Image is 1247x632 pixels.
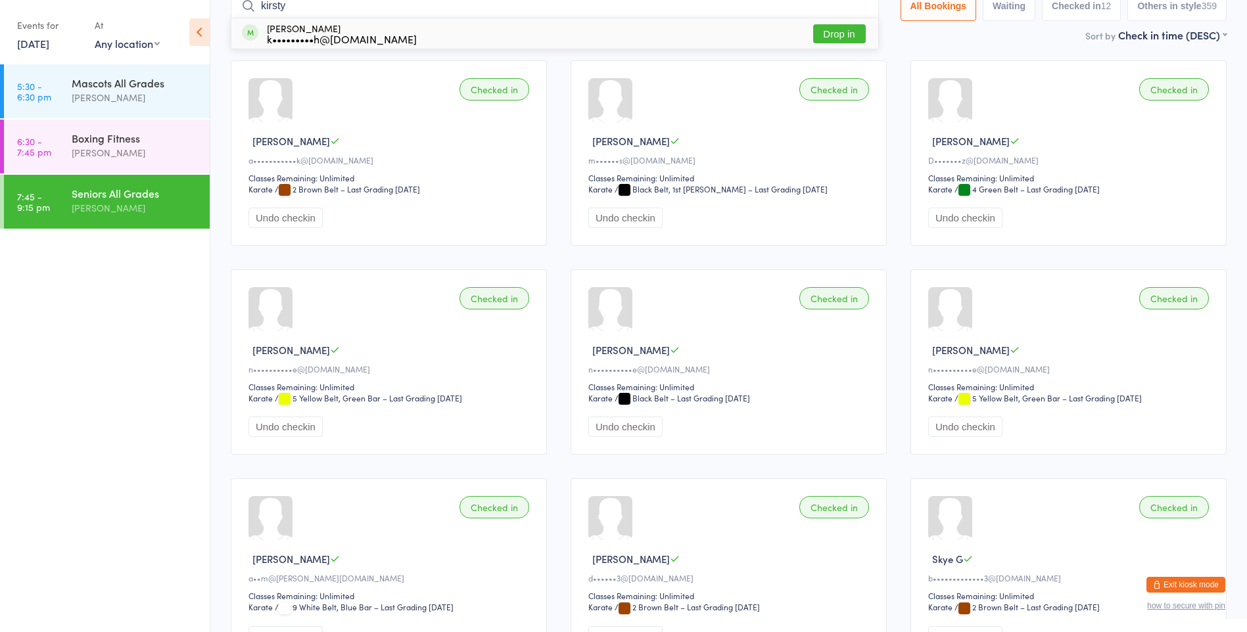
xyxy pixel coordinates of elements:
[615,183,828,194] span: / Black Belt, 1st [PERSON_NAME] – Last Grading [DATE]
[459,287,529,309] div: Checked in
[267,34,417,44] div: k•••••••••h@[DOMAIN_NAME]
[72,200,199,215] div: [PERSON_NAME]
[95,36,160,51] div: Any location
[1202,1,1217,11] div: 359
[588,417,663,437] button: Undo checkin
[1147,601,1225,610] button: how to secure with pin
[813,24,866,43] button: Drop in
[252,343,330,357] span: [PERSON_NAME]
[932,343,1010,357] span: [PERSON_NAME]
[17,36,49,51] a: [DATE]
[588,601,613,612] div: Karate
[928,208,1002,228] button: Undo checkin
[954,183,1100,194] span: / 4 Green Belt – Last Grading [DATE]
[4,120,210,173] a: 6:30 -7:45 pmBoxing Fitness[PERSON_NAME]
[248,172,533,183] div: Classes Remaining: Unlimited
[1139,287,1209,309] div: Checked in
[592,134,670,148] span: [PERSON_NAME]
[928,172,1213,183] div: Classes Remaining: Unlimited
[72,145,199,160] div: [PERSON_NAME]
[588,381,873,392] div: Classes Remaining: Unlimited
[248,363,533,374] div: n••••••••••e@[DOMAIN_NAME]
[4,175,210,229] a: 7:45 -9:15 pmSeniors All Grades[PERSON_NAME]
[928,601,953,612] div: Karate
[592,343,670,357] span: [PERSON_NAME]
[72,131,199,145] div: Boxing Fitness
[588,392,613,403] div: Karate
[252,134,330,148] span: [PERSON_NAME]
[248,183,273,194] div: Karate
[1085,29,1116,42] label: Sort by
[588,183,613,194] div: Karate
[248,572,533,583] div: a••m@[PERSON_NAME][DOMAIN_NAME]
[459,496,529,518] div: Checked in
[928,363,1213,374] div: n••••••••••e@[DOMAIN_NAME]
[275,392,462,403] span: / 5 Yellow Belt, Green Bar – Last Grading [DATE]
[4,64,210,118] a: 5:30 -6:30 pmMascots All Grades[PERSON_NAME]
[588,572,873,583] div: d••••••3@[DOMAIN_NAME]
[248,381,533,392] div: Classes Remaining: Unlimited
[799,78,869,101] div: Checked in
[17,81,51,102] time: 5:30 - 6:30 pm
[588,208,663,228] button: Undo checkin
[248,208,323,228] button: Undo checkin
[17,14,82,36] div: Events for
[928,417,1002,437] button: Undo checkin
[1101,1,1112,11] div: 12
[1118,28,1227,42] div: Check in time (DESC)
[932,552,963,566] span: Skye G
[248,590,533,601] div: Classes Remaining: Unlimited
[588,363,873,374] div: n••••••••••e@[DOMAIN_NAME]
[932,134,1010,148] span: [PERSON_NAME]
[248,601,273,612] div: Karate
[954,392,1142,403] span: / 5 Yellow Belt, Green Bar – Last Grading [DATE]
[248,154,533,166] div: a•••••••••••k@[DOMAIN_NAME]
[928,154,1213,166] div: D•••••••z@[DOMAIN_NAME]
[588,154,873,166] div: m••••••s@[DOMAIN_NAME]
[72,186,199,200] div: Seniors All Grades
[459,78,529,101] div: Checked in
[954,601,1100,612] span: / 2 Brown Belt – Last Grading [DATE]
[588,172,873,183] div: Classes Remaining: Unlimited
[1139,496,1209,518] div: Checked in
[275,183,420,194] span: / 2 Brown Belt – Last Grading [DATE]
[17,191,50,212] time: 7:45 - 9:15 pm
[17,136,51,157] time: 6:30 - 7:45 pm
[928,590,1213,601] div: Classes Remaining: Unlimited
[799,496,869,518] div: Checked in
[928,392,953,403] div: Karate
[248,417,323,437] button: Undo checkin
[267,23,417,44] div: [PERSON_NAME]
[592,552,670,566] span: [PERSON_NAME]
[928,572,1213,583] div: b•••••••••••••3@[DOMAIN_NAME]
[95,14,160,36] div: At
[615,392,750,403] span: / Black Belt – Last Grading [DATE]
[1139,78,1209,101] div: Checked in
[248,392,273,403] div: Karate
[72,76,199,90] div: Mascots All Grades
[588,590,873,601] div: Classes Remaining: Unlimited
[799,287,869,309] div: Checked in
[72,90,199,105] div: [PERSON_NAME]
[252,552,330,566] span: [PERSON_NAME]
[928,381,1213,392] div: Classes Remaining: Unlimited
[615,601,760,612] span: / 2 Brown Belt – Last Grading [DATE]
[1146,577,1225,593] button: Exit kiosk mode
[928,183,953,194] div: Karate
[275,601,454,612] span: / 9 White Belt, Blue Bar – Last Grading [DATE]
